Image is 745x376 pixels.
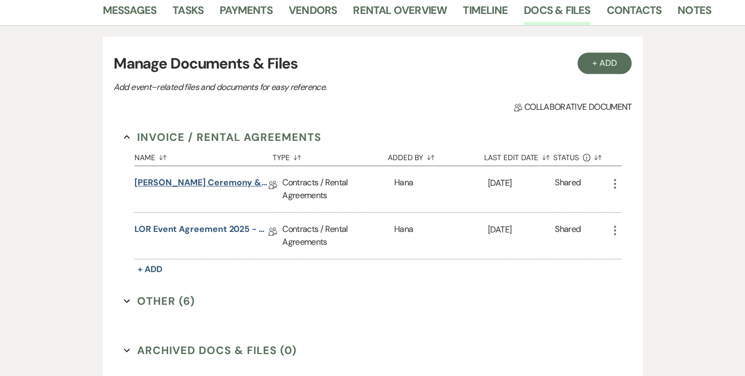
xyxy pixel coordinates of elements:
a: Vendors [289,2,337,25]
button: Name [134,145,273,166]
button: + Add [134,262,165,277]
h3: Manage Documents & Files [114,52,632,75]
button: Last Edit Date [484,145,553,166]
span: Status [553,154,579,161]
button: + Add [577,52,632,74]
button: Type [273,145,388,166]
button: Invoice / Rental Agreements [124,129,321,145]
a: Notes [678,2,711,25]
button: Status [553,145,608,166]
button: Archived Docs & Files (0) [124,342,297,358]
div: Shared [555,223,581,249]
p: [DATE] [488,176,555,190]
a: Tasks [172,2,204,25]
a: Messages [103,2,157,25]
a: Timeline [463,2,508,25]
a: [PERSON_NAME] Ceremony & Seated Dinner Contract [DATE] [134,176,268,193]
span: + Add [138,264,162,275]
button: Added By [388,145,484,166]
a: Docs & Files [524,2,590,25]
p: Add event–related files and documents for easy reference. [114,80,488,94]
div: Hana [394,166,488,212]
div: Shared [555,176,581,202]
a: LOR Event Agreement 2025 - Two Clients [134,223,268,239]
a: Rental Overview [353,2,447,25]
div: Contracts / Rental Agreements [282,166,394,212]
a: Payments [220,2,273,25]
span: Collaborative document [514,101,631,114]
div: Contracts / Rental Agreements [282,213,394,259]
p: [DATE] [488,223,555,237]
button: Other (6) [124,293,195,309]
a: Contacts [606,2,661,25]
div: Hana [394,213,488,259]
